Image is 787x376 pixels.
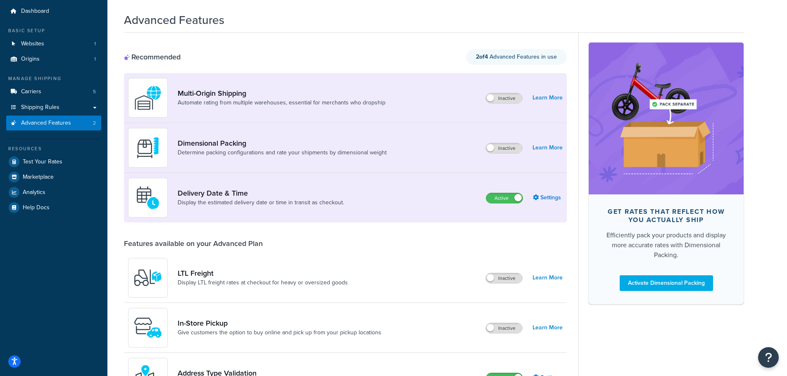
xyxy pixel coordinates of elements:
strong: 2 of 4 [476,52,488,61]
span: Advanced Features in use [476,52,557,61]
a: Give customers the option to buy online and pick up from your pickup locations [178,329,381,337]
div: Recommended [124,52,181,61]
img: wfgcfpwTIucLEAAAAASUVORK5CYII= [133,313,162,342]
li: Advanced Features [6,116,101,131]
a: LTL Freight [178,269,348,278]
a: Determine packing configurations and rate your shipments by dimensional weight [178,149,387,157]
a: Analytics [6,185,101,200]
span: Marketplace [23,174,54,181]
a: Marketplace [6,170,101,184]
a: In-Store Pickup [178,319,381,328]
a: Display LTL freight rates at checkout for heavy or oversized goods [178,279,348,287]
img: WatD5o0RtDAAAAAElFTkSuQmCC [133,83,162,112]
a: Learn More [533,92,563,104]
a: Test Your Rates [6,154,101,169]
button: Open Resource Center [758,347,779,368]
span: Websites [21,40,44,47]
label: Inactive [486,143,522,153]
a: Display the estimated delivery date or time in transit as checkout. [178,199,344,207]
div: Get rates that reflect how you actually ship [602,208,730,224]
a: Help Docs [6,200,101,215]
li: Websites [6,36,101,52]
label: Inactive [486,93,522,103]
li: Origins [6,52,101,67]
span: Carriers [21,88,41,95]
a: Dashboard [6,4,101,19]
a: Websites1 [6,36,101,52]
div: Resources [6,145,101,152]
a: Carriers5 [6,84,101,99]
span: 2 [93,120,96,127]
img: DTVBYsAAAAAASUVORK5CYII= [133,133,162,162]
a: Learn More [533,322,563,333]
img: feature-image-dim-d40ad3071a2b3c8e08177464837368e35600d3c5e73b18a22c1e4bb210dc32ac.png [601,55,731,182]
img: y79ZsPf0fXUFUhFXDzUgf+ktZg5F2+ohG75+v3d2s1D9TjoU8PiyCIluIjV41seZevKCRuEjTPPOKHJsQcmKCXGdfprl3L4q7... [133,263,162,292]
div: Features available on your Advanced Plan [124,239,263,248]
span: 1 [94,56,96,63]
a: Learn More [533,272,563,284]
span: 1 [94,40,96,47]
div: Basic Setup [6,27,101,34]
a: Activate Dimensional Packing [620,275,713,291]
span: Advanced Features [21,120,71,127]
li: Carriers [6,84,101,99]
a: Origins1 [6,52,101,67]
span: Help Docs [23,204,50,211]
a: Dimensional Packing [178,139,387,148]
div: Efficiently pack your products and display more accurate rates with Dimensional Packing. [602,230,730,260]
h1: Advanced Features [124,12,224,28]
span: Test Your Rates [23,158,62,166]
a: Learn More [533,142,563,154]
img: gfkeb5ejjkALwAAAABJRU5ErkJggg== [133,183,162,212]
a: Shipping Rules [6,100,101,115]
span: 5 [93,88,96,95]
a: Settings [533,192,563,203]
span: Dashboard [21,8,49,15]
div: Manage Shipping [6,75,101,82]
label: Inactive [486,273,522,283]
a: Delivery Date & Time [178,189,344,198]
label: Inactive [486,323,522,333]
span: Analytics [23,189,45,196]
a: Automate rating from multiple warehouses, essential for merchants who dropship [178,99,385,107]
span: Origins [21,56,40,63]
span: Shipping Rules [21,104,59,111]
label: Active [486,193,523,203]
a: Multi-Origin Shipping [178,89,385,98]
a: Advanced Features2 [6,116,101,131]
